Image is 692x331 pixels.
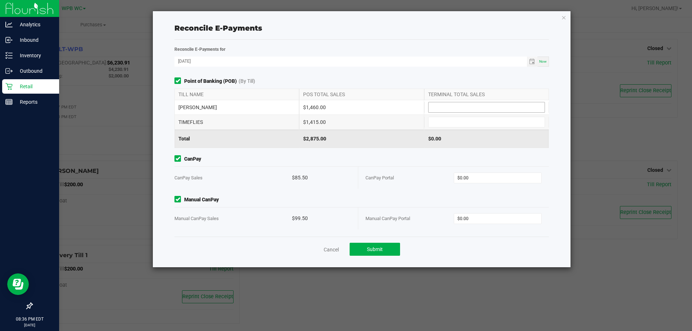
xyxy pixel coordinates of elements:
div: [PERSON_NAME] [174,100,299,115]
strong: Point of Banking (POB) [184,77,237,85]
div: $1,415.00 [299,115,424,129]
p: 08:36 PM EDT [3,316,56,322]
div: Total [174,130,299,148]
p: Analytics [13,20,56,29]
div: $0.00 [424,130,549,148]
span: Now [539,59,547,63]
div: $99.50 [292,207,351,229]
span: Submit [367,246,383,252]
strong: Reconcile E-Payments for [174,47,226,52]
div: $85.50 [292,167,351,189]
button: Submit [350,243,400,256]
div: TERMINAL TOTAL SALES [424,89,549,100]
inline-svg: Retail [5,83,13,90]
inline-svg: Analytics [5,21,13,28]
div: TIMEFLIES [174,115,299,129]
div: Reconcile E-Payments [174,23,549,33]
span: CanPay Portal [365,175,394,180]
inline-svg: Inventory [5,52,13,59]
input: Date [174,57,527,66]
p: Inbound [13,36,56,44]
inline-svg: Outbound [5,67,13,75]
span: Toggle calendar [527,57,537,67]
form-toggle: Include in reconciliation [174,196,184,203]
p: [DATE] [3,322,56,328]
strong: Manual CanPay [184,196,219,203]
inline-svg: Inbound [5,36,13,44]
span: (By Till) [239,77,255,85]
p: Inventory [13,51,56,60]
div: $1,460.00 [299,100,424,115]
span: CanPay Sales [174,175,203,180]
span: Manual CanPay Portal [365,216,410,221]
div: TILL NAME [174,89,299,100]
div: $2,875.00 [299,130,424,148]
div: POS TOTAL SALES [299,89,424,100]
span: Manual CanPay Sales [174,216,219,221]
form-toggle: Include in reconciliation [174,155,184,163]
p: Outbound [13,67,56,75]
a: Cancel [324,246,339,253]
iframe: Resource center [7,273,29,295]
form-toggle: Include in reconciliation [174,77,184,85]
strong: CanPay [184,155,201,163]
p: Reports [13,98,56,106]
p: Retail [13,82,56,91]
inline-svg: Reports [5,98,13,106]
